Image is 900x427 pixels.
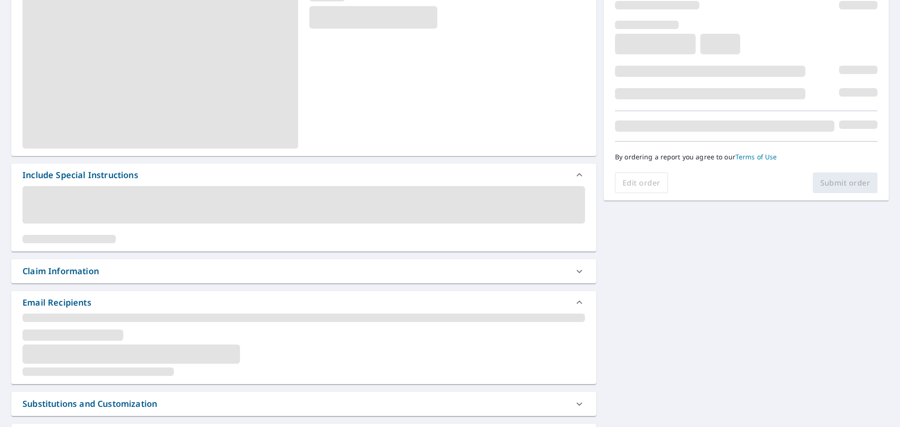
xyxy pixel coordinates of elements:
div: Include Special Instructions [11,164,596,186]
div: Claim Information [11,259,596,283]
div: Substitutions and Customization [22,397,157,410]
div: Include Special Instructions [22,169,138,181]
div: Claim Information [22,265,99,277]
div: Substitutions and Customization [11,392,596,416]
div: Email Recipients [11,291,596,314]
a: Terms of Use [735,152,777,161]
p: By ordering a report you agree to our [615,153,877,161]
div: Email Recipients [22,296,91,309]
